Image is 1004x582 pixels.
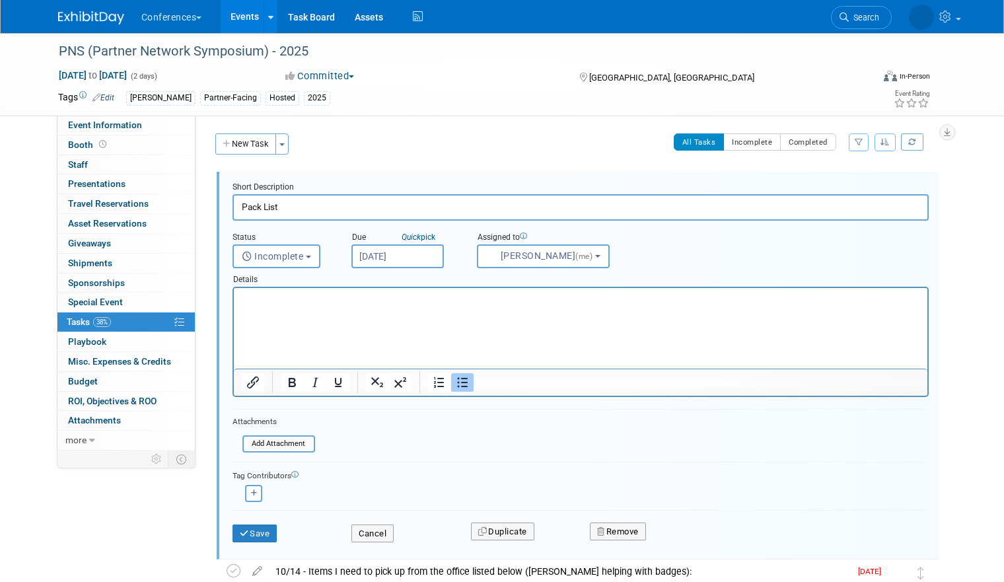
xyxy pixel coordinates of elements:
[327,373,349,392] button: Underline
[57,194,195,213] a: Travel Reservations
[242,251,304,262] span: Incomplete
[884,71,897,81] img: Format-Inperson.png
[200,91,261,105] div: Partner-Facing
[894,91,929,97] div: Event Rating
[57,234,195,253] a: Giveaways
[233,232,332,244] div: Status
[366,373,388,392] button: Subscript
[589,73,754,83] span: [GEOGRAPHIC_DATA], [GEOGRAPHIC_DATA]
[215,133,276,155] button: New Task
[801,69,930,89] div: Event Format
[590,523,646,541] button: Remove
[57,214,195,233] a: Asset Reservations
[242,373,264,392] button: Insert/edit link
[57,392,195,411] a: ROI, Objectives & ROO
[399,232,438,242] a: Quickpick
[233,194,929,220] input: Name of task or a short description
[233,244,320,268] button: Incomplete
[57,431,195,450] a: more
[233,468,929,482] div: Tag Contributors
[901,133,923,151] a: Refresh
[799,13,829,22] span: Search
[93,317,111,327] span: 38%
[58,11,124,24] img: ExhibitDay
[304,91,330,105] div: 2025
[402,233,421,242] i: Quick
[575,252,592,261] span: (me)
[351,232,457,244] div: Due
[57,273,195,293] a: Sponsorships
[233,268,929,287] div: Details
[57,352,195,371] a: Misc. Expenses & Credits
[858,567,888,576] span: [DATE]
[54,40,856,63] div: PNS (Partner Network Symposium) - 2025
[389,373,412,392] button: Superscript
[477,244,610,268] button: [PERSON_NAME](me)
[57,312,195,332] a: Tasks38%
[96,139,109,149] span: Booth not reserved yet
[674,133,725,151] button: All Tasks
[68,258,112,268] span: Shipments
[723,133,781,151] button: Incomplete
[68,198,149,209] span: Travel Reservations
[246,565,269,577] a: edit
[68,218,147,229] span: Asset Reservations
[68,376,98,386] span: Budget
[67,316,111,327] span: Tasks
[68,277,125,288] span: Sponsorships
[57,372,195,391] a: Budget
[899,71,930,81] div: In-Person
[57,135,195,155] a: Booth
[351,525,394,543] button: Cancel
[859,7,934,22] img: Karina German
[58,69,127,81] span: [DATE] [DATE]
[68,139,109,150] span: Booth
[68,238,111,248] span: Giveaways
[57,411,195,430] a: Attachments
[266,91,299,105] div: Hosted
[58,91,114,106] td: Tags
[68,297,123,307] span: Special Event
[233,416,315,427] div: Attachments
[57,293,195,312] a: Special Event
[428,373,450,392] button: Numbered list
[304,373,326,392] button: Italic
[471,523,534,541] button: Duplicate
[126,91,196,105] div: [PERSON_NAME]
[129,72,157,81] span: (2 days)
[281,69,359,83] button: Committed
[351,244,444,268] input: Due Date
[145,451,168,468] td: Personalize Event Tab Strip
[233,182,929,194] div: Short Description
[68,415,121,425] span: Attachments
[451,373,474,392] button: Bullet list
[57,116,195,135] a: Event Information
[780,133,836,151] button: Completed
[68,356,171,367] span: Misc. Expenses & Credits
[57,332,195,351] a: Playbook
[477,232,636,244] div: Assigned to
[57,155,195,174] a: Staff
[92,93,114,102] a: Edit
[68,159,88,170] span: Staff
[281,373,303,392] button: Bold
[917,567,924,579] i: Move task
[57,254,195,273] a: Shipments
[68,336,106,347] span: Playbook
[68,396,157,406] span: ROI, Objectives & ROO
[68,178,126,189] span: Presentations
[781,6,842,29] a: Search
[233,525,277,543] button: Save
[57,174,195,194] a: Presentations
[234,288,927,369] iframe: Rich Text Area
[168,451,195,468] td: Toggle Event Tabs
[486,250,595,261] span: [PERSON_NAME]
[87,70,99,81] span: to
[65,435,87,445] span: more
[68,120,142,130] span: Event Information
